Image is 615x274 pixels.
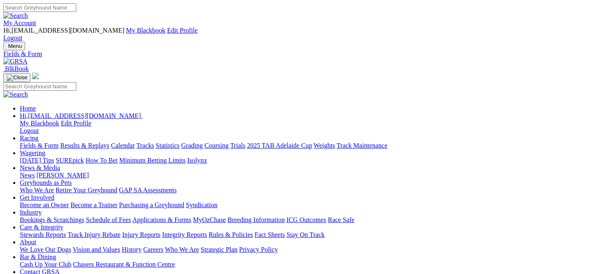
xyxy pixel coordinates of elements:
a: Racing [20,135,38,142]
img: logo-grsa-white.png [32,73,39,79]
button: Toggle navigation [3,42,25,50]
a: Wagering [20,149,45,156]
a: About [20,239,36,246]
a: My Account [3,19,36,26]
div: Racing [20,142,612,149]
a: Purchasing a Greyhound [119,201,184,208]
a: Race Safe [328,216,354,223]
img: Close [7,74,27,81]
a: Track Injury Rebate [68,231,120,238]
a: My Blackbook [126,27,166,34]
a: BlkBook [3,65,29,72]
a: Cash Up Your Club [20,261,71,268]
a: Rules & Policies [209,231,253,238]
a: Statistics [156,142,180,149]
a: Bookings & Scratchings [20,216,84,223]
a: History [122,246,141,253]
a: Breeding Information [228,216,285,223]
div: Get Involved [20,201,612,209]
a: Coursing [204,142,229,149]
a: Fact Sheets [255,231,285,238]
span: Hi, [EMAIL_ADDRESS][DOMAIN_NAME] [20,112,141,119]
div: About [20,246,612,253]
span: Menu [8,43,22,49]
a: Track Maintenance [337,142,387,149]
a: Become a Trainer [70,201,117,208]
a: Schedule of Fees [86,216,131,223]
a: Chasers Restaurant & Function Centre [73,261,175,268]
a: Care & Integrity [20,224,63,231]
a: Minimum Betting Limits [119,157,185,164]
a: Get Involved [20,194,54,201]
div: News & Media [20,172,612,179]
a: Results & Replays [60,142,109,149]
div: Care & Integrity [20,231,612,239]
a: Who We Are [20,187,54,194]
a: Stay On Track [286,231,324,238]
a: Become an Owner [20,201,69,208]
img: Search [3,91,28,98]
a: Integrity Reports [162,231,207,238]
a: Calendar [111,142,135,149]
a: Stewards Reports [20,231,66,238]
a: Logout [3,34,22,41]
span: Hi, [EMAIL_ADDRESS][DOMAIN_NAME] [3,27,124,34]
input: Search [3,3,76,12]
a: Strategic Plan [201,246,237,253]
a: Weights [314,142,335,149]
a: News & Media [20,164,60,171]
a: [DATE] Tips [20,157,54,164]
button: Toggle navigation [3,73,31,82]
img: GRSA [3,58,28,65]
a: Privacy Policy [239,246,278,253]
div: Greyhounds as Pets [20,187,612,194]
a: Trials [230,142,245,149]
span: BlkBook [5,65,29,72]
a: Logout [20,127,39,134]
a: ICG Outcomes [286,216,326,223]
a: Bar & Dining [20,253,56,260]
a: GAP SA Assessments [119,187,177,194]
img: Search [3,12,28,19]
a: Who We Are [165,246,199,253]
a: Applications & Forms [132,216,191,223]
a: Hi,[EMAIL_ADDRESS][DOMAIN_NAME] [20,112,143,119]
a: [PERSON_NAME] [36,172,89,179]
div: My Account [3,27,612,42]
input: Search [3,82,76,91]
a: Fields & Form [3,50,612,58]
a: Home [20,105,36,112]
a: How To Bet [86,157,118,164]
a: Retire Your Greyhound [56,187,117,194]
a: My Blackbook [20,120,59,127]
div: Hi,[EMAIL_ADDRESS][DOMAIN_NAME] [20,120,612,135]
a: Careers [143,246,163,253]
a: Greyhounds as Pets [20,179,72,186]
div: Wagering [20,157,612,164]
a: SUREpick [56,157,84,164]
a: Grading [181,142,203,149]
a: MyOzChase [193,216,226,223]
a: Edit Profile [167,27,197,34]
a: Tracks [136,142,154,149]
div: Industry [20,216,612,224]
a: Syndication [186,201,217,208]
a: Edit Profile [61,120,92,127]
a: 2025 TAB Adelaide Cup [247,142,312,149]
a: News [20,172,35,179]
a: Industry [20,209,42,216]
a: Vision and Values [73,246,120,253]
a: Fields & Form [20,142,59,149]
div: Bar & Dining [20,261,612,268]
a: We Love Our Dogs [20,246,71,253]
a: Isolynx [187,157,207,164]
a: Injury Reports [122,231,160,238]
